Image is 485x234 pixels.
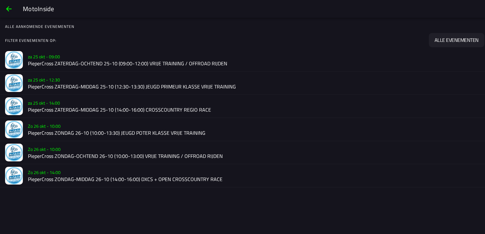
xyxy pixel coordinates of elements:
img: evenement-afbeelding [5,120,23,138]
ion-text: Alle evenementen [435,37,479,42]
ion-text: Zo 26 okt - 10:00 [28,146,61,153]
h2: PieperCross ZONDAG-MIDDAG 26-10 (14:00-16:00) DXCS + OPEN CROSSCOUNTRY RACE [28,176,480,182]
font: Filter evenementen op: [5,37,56,43]
h2: PieperCross ZATERDAG-OCHTEND 25-10 (09:00-12:00) VRIJE TRAINING / OFFROAD RIJDEN [28,61,480,67]
h2: PieperCross ZONDAG 26-10 (10:00-13:30) JEUGD POTER KLASSE VRIJE TRAINING [28,130,480,136]
ion-text: Zo 26 okt - 14:00 [28,169,61,176]
h2: PieperCross ZATERDAG-MIDDAG 25-10 (12:30-13:30) JEUGD PRIMEUR KLASSE VRIJE TRAINING [28,84,480,90]
img: evenement-afbeelding [5,97,23,115]
font: Alle aankomende evenementen [5,23,74,29]
ion-text: za 25 okt - 09:00 [28,53,60,60]
h2: PieperCross ZATERDAG-MIDDAG 25-10 (14:00-16:00) CROSSCOUNTRY REGIO RACE [28,107,480,113]
ion-title: MotoInside [17,4,485,14]
ion-text: za 25 okt - 14:00 [28,100,60,106]
img: evenement-afbeelding [5,74,23,92]
ion-text: za 25 okt - 12:30 [28,76,60,83]
img: evenement-afbeelding [5,51,23,69]
h2: PieperCross ZONDAG-OCHTEND 26-10 (10:00-13:00) VRIJE TRAINING / OFFROAD RIJDEN [28,153,480,159]
img: evenement-afbeelding [5,167,23,185]
img: evenement-afbeelding [5,144,23,161]
ion-text: Zo 26 okt - 10:00 [28,123,61,129]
